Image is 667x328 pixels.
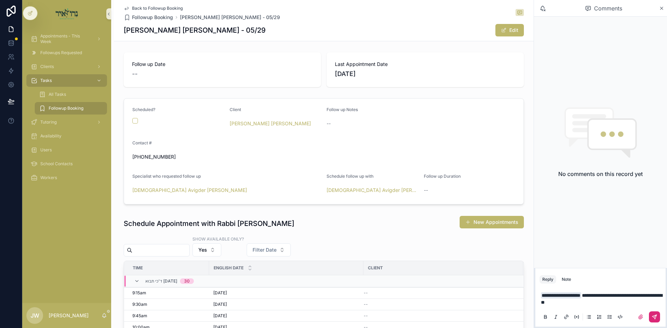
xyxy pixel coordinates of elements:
[40,133,61,139] span: Availability
[192,236,244,242] label: Show available only?
[495,24,524,36] button: Edit
[562,277,571,282] div: Note
[132,302,205,307] a: 9:30am
[49,92,66,97] span: All Tasks
[49,106,83,111] span: Followup Booking
[364,313,515,319] a: --
[213,313,227,319] span: [DATE]
[124,6,183,11] a: Back to Followup Booking
[213,290,227,296] span: [DATE]
[364,290,368,296] span: --
[40,33,91,44] span: Appointments - This Week
[124,14,173,21] a: Followup Booking
[335,61,516,68] span: Last Appointment Date
[35,88,107,101] a: All Tasks
[26,130,107,142] a: Availability
[35,102,107,115] a: Followup Booking
[40,175,57,180] span: Workers
[214,265,244,271] span: English Date
[327,107,358,112] span: Follow up Notes
[40,119,57,125] span: Tutoring
[230,120,311,127] a: [PERSON_NAME] [PERSON_NAME]
[22,28,111,193] div: scrollable content
[368,265,383,271] span: Client
[132,153,418,160] span: [PHONE_NUMBER]
[40,78,52,83] span: Tasks
[56,8,78,19] img: App logo
[558,170,643,178] h2: No comments on this record yet
[364,302,515,307] a: --
[132,69,138,79] span: --
[424,174,461,179] span: Follow up Duration
[213,290,359,296] a: [DATE]
[213,313,359,319] a: [DATE]
[327,120,331,127] span: --
[132,302,147,307] span: 9:30am
[40,147,52,153] span: Users
[230,107,241,112] span: Client
[124,25,266,35] h1: [PERSON_NAME] [PERSON_NAME] - 05/29
[132,290,146,296] span: 9:15am
[132,290,205,296] a: 9:15am
[198,246,207,253] span: Yes
[132,6,183,11] span: Back to Followup Booking
[132,174,201,179] span: Specialist who requested follow up
[132,140,152,145] span: Contact #
[124,219,294,228] h1: Schedule Appointment with Rabbi [PERSON_NAME]
[247,243,291,256] button: Select Button
[460,216,524,228] button: New Appointments
[40,161,73,167] span: School Contacts
[132,187,247,194] a: [DEMOGRAPHIC_DATA] Avigder [PERSON_NAME]
[40,64,54,69] span: Clients
[26,60,107,73] a: Clients
[132,14,173,21] span: Followup Booking
[132,61,313,68] span: Follow up Date
[327,187,418,194] a: [DEMOGRAPHIC_DATA] Avigder [PERSON_NAME]
[26,144,107,156] a: Users
[26,158,107,170] a: School Contacts
[335,69,516,79] span: [DATE]
[213,302,359,307] a: [DATE]
[26,33,107,45] a: Appointments - This Week
[180,14,280,21] a: [PERSON_NAME] [PERSON_NAME] - 05/29
[26,171,107,184] a: Workers
[132,107,155,112] span: Scheduled?
[184,278,190,284] div: 30
[424,187,428,194] span: --
[26,47,107,59] a: Followups Requested
[540,275,556,284] button: Reply
[364,290,515,296] a: --
[40,50,82,56] span: Followups Requested
[192,243,221,256] button: Select Button
[49,312,89,319] p: [PERSON_NAME]
[145,278,177,284] span: ד'כי תבוא [DATE]
[31,311,39,320] span: JW
[253,246,277,253] span: Filter Date
[364,313,368,319] span: --
[26,116,107,128] a: Tutoring
[327,174,373,179] span: Schedule follow up with
[26,74,107,87] a: Tasks
[594,4,622,12] span: Comments
[559,275,574,284] button: Note
[364,302,368,307] span: --
[133,265,143,271] span: Time
[132,313,147,319] span: 9:45am
[132,313,205,319] a: 9:45am
[213,302,227,307] span: [DATE]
